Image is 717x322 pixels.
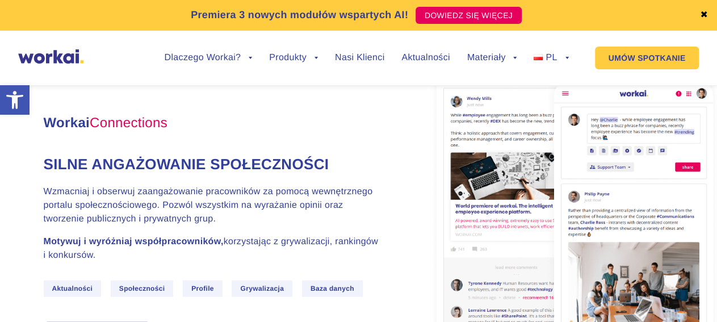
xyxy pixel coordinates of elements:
[467,53,517,62] a: Materiały
[44,185,384,226] p: Wzmacniaj i obserwuj zaangażowanie pracowników za pomocą wewnętrznego portalu społecznościowego. ...
[6,224,312,316] iframe: Popup CTA
[44,113,384,133] h3: Workai
[302,281,363,297] span: Baza danych
[401,53,450,62] a: Aktualności
[165,53,253,62] a: Dlaczego Workai?
[595,47,699,69] a: UMÓW SPOTKANIE
[546,53,557,62] span: PL
[416,7,522,24] a: DOWIEDZ SIĘ WIĘCEJ
[191,7,408,23] p: Premiera 3 nowych modułów wspartych AI!
[90,115,167,131] span: Connections
[44,154,384,174] h4: Silne angażowanie społeczności
[335,53,384,62] a: Nasi Klienci
[700,11,708,20] a: ✖
[269,53,318,62] a: Produkty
